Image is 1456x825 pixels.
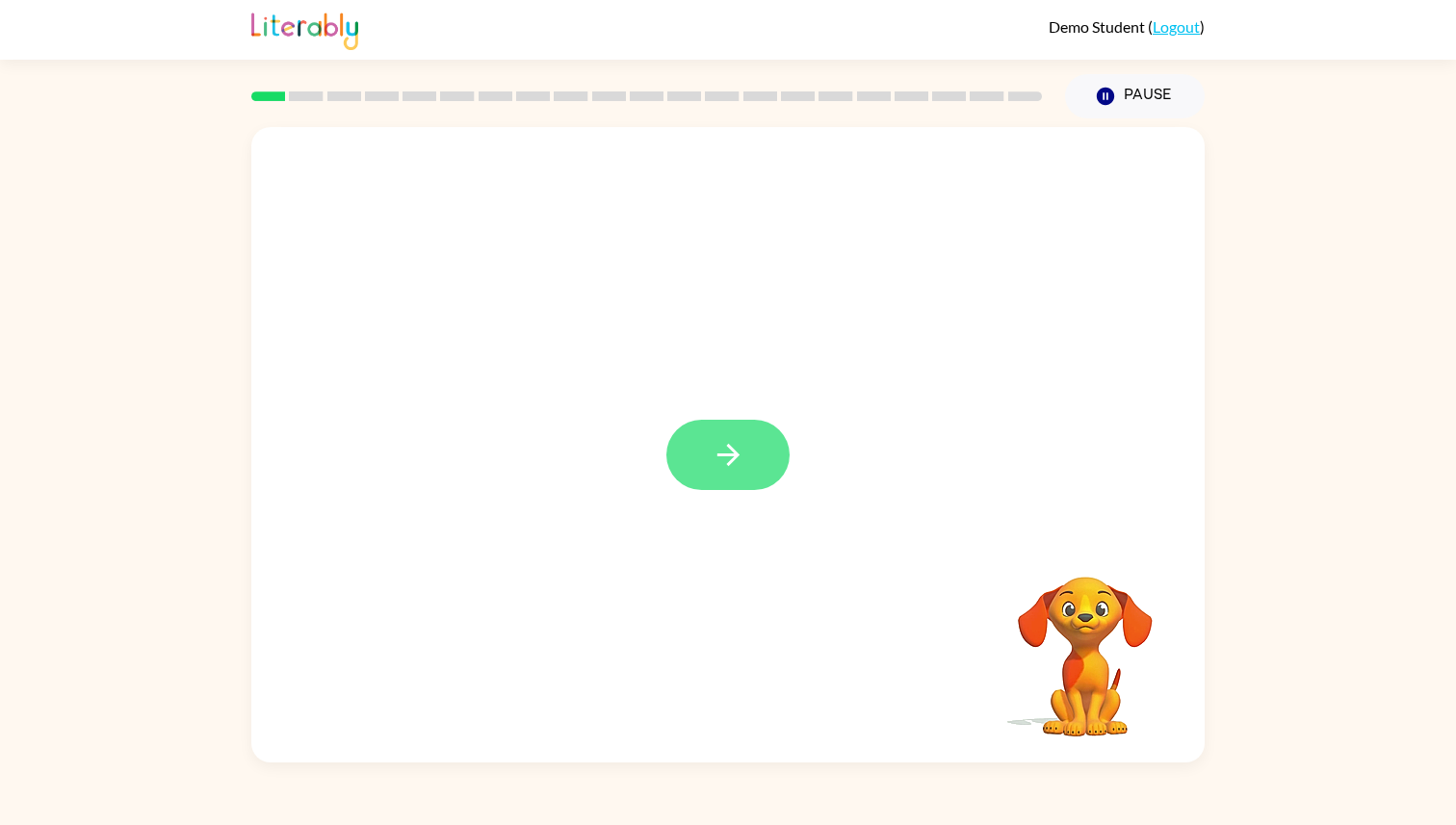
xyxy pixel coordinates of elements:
[1065,74,1205,118] button: Pause
[1153,17,1200,36] a: Logout
[251,8,358,50] img: Literably
[1049,17,1148,36] span: Demo Student
[989,547,1182,739] video: Your browser must support playing .mp4 files to use Literably. Please try using another browser.
[1049,17,1205,36] div: ( )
